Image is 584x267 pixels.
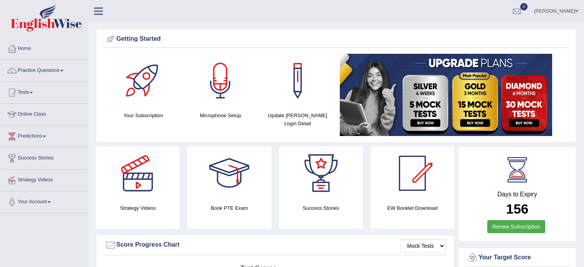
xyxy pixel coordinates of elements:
a: Online Class [0,104,88,123]
h4: Your Subscription [109,111,178,119]
div: Score Progress Chart [105,239,445,251]
div: Your Target Score [467,252,567,264]
h4: EW Booklet Download [371,204,454,212]
b: 156 [506,201,528,216]
a: Renew Subscription [487,220,545,233]
img: small5.jpg [340,54,552,136]
a: Predictions [0,126,88,145]
h4: Microphone Setup [186,111,255,119]
div: Getting Started [105,33,567,45]
a: Strategy Videos [0,169,88,189]
h4: Days to Expiry [467,191,567,198]
a: Practice Questions [0,60,88,79]
h4: Book PTE Exam [187,204,271,212]
h4: Success Stories [279,204,363,212]
h4: Strategy Videos [96,204,180,212]
h4: Update [PERSON_NAME] Login Detail [263,111,333,128]
a: Tests [0,82,88,101]
a: Your Account [0,191,88,211]
a: Home [0,38,88,57]
a: Success Stories [0,148,88,167]
span: 0 [520,3,528,10]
